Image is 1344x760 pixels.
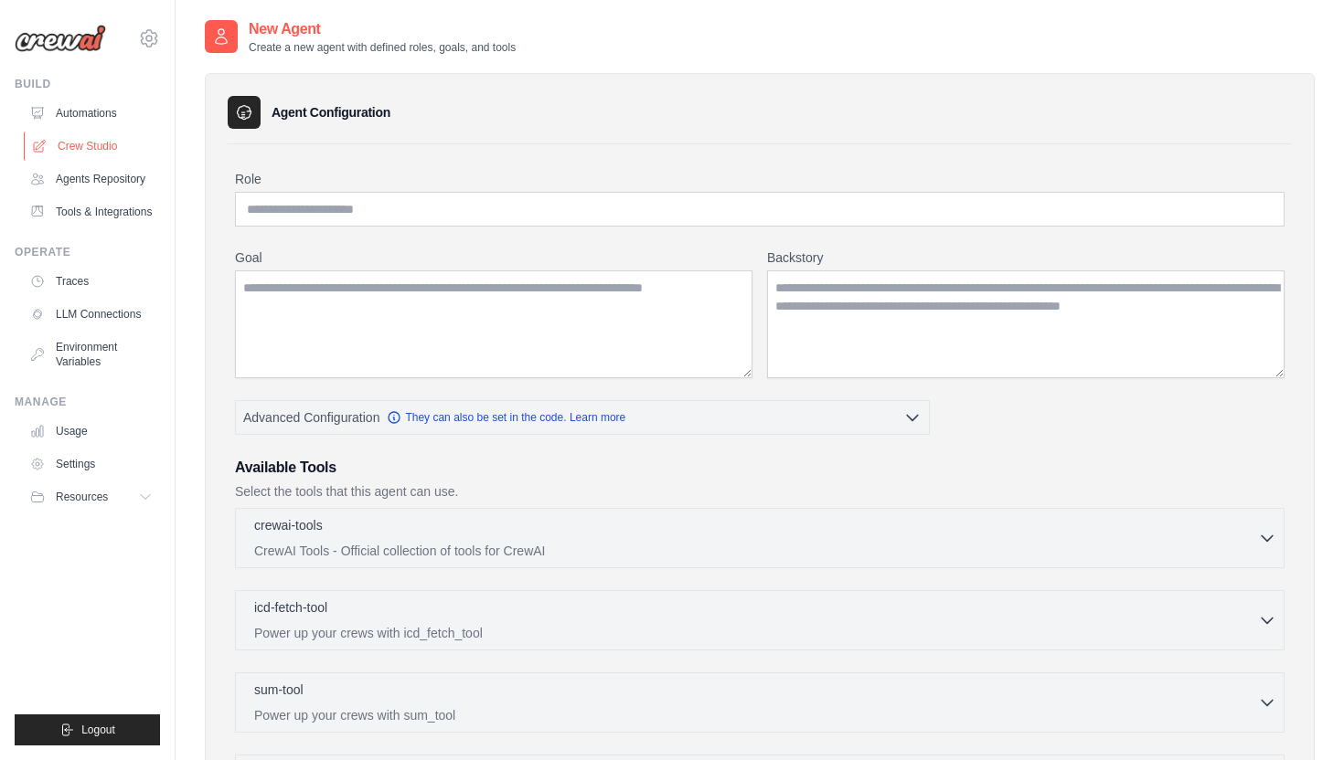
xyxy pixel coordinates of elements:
span: Advanced Configuration [243,408,379,427]
a: LLM Connections [22,300,160,329]
img: Logo [15,25,106,52]
p: sum-tool [254,681,304,699]
a: Settings [22,449,160,479]
h3: Available Tools [235,457,1285,479]
span: Logout [81,723,115,737]
a: Usage [22,417,160,446]
button: sum-tool Power up your crews with sum_tool [243,681,1276,724]
p: Create a new agent with defined roles, goals, and tools [249,40,516,55]
button: crewai-tools CrewAI Tools - Official collection of tools for CrewAI [243,516,1276,560]
p: crewai-tools [254,516,323,534]
span: Resources [56,490,108,504]
div: Build [15,77,160,91]
p: Power up your crews with icd_fetch_tool [254,624,1258,642]
p: CrewAI Tools - Official collection of tools for CrewAI [254,542,1258,560]
a: Traces [22,267,160,296]
button: Advanced Configuration They can also be set in the code. Learn more [236,401,929,434]
h3: Agent Configuration [272,103,390,121]
a: Agents Repository [22,164,160,194]
label: Goal [235,248,752,267]
a: They can also be set in the code. Learn more [387,410,625,425]
p: icd-fetch-tool [254,598,327,617]
a: Crew Studio [24,132,162,161]
h2: New Agent [249,18,516,40]
div: Operate [15,245,160,259]
a: Automations [22,99,160,128]
p: Select the tools that this agent can use. [235,482,1285,501]
label: Role [235,170,1285,188]
div: Manage [15,395,160,409]
a: Environment Variables [22,332,160,376]
button: Resources [22,482,160,512]
button: icd-fetch-tool Power up your crews with icd_fetch_tool [243,598,1276,642]
label: Backstory [767,248,1285,267]
p: Power up your crews with sum_tool [254,706,1258,724]
button: Logout [15,714,160,745]
a: Tools & Integrations [22,197,160,227]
